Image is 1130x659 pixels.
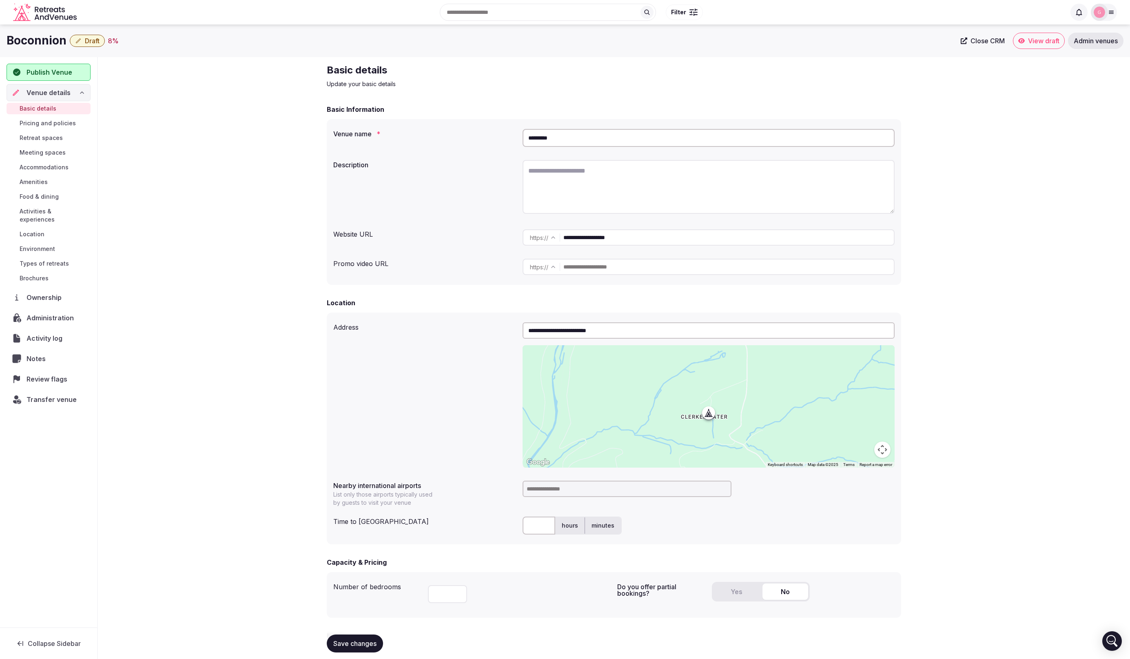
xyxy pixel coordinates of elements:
[874,442,891,458] button: Map camera controls
[7,243,91,255] a: Environment
[713,584,759,600] button: Yes
[20,134,63,142] span: Retreat spaces
[7,118,91,129] a: Pricing and policies
[327,64,601,77] h2: Basic details
[525,457,552,468] a: Open this area in Google Maps (opens a new window)
[13,3,78,22] a: Visit the homepage
[1013,33,1065,49] a: View draft
[85,37,100,45] span: Draft
[7,162,91,173] a: Accommodations
[7,330,91,347] a: Activity log
[1094,7,1105,18] img: Glen Hayes
[20,119,76,127] span: Pricing and policies
[333,131,516,137] label: Venue name
[555,515,585,536] label: hours
[843,462,855,467] a: Terms (opens in new tab)
[7,350,91,367] a: Notes
[666,4,703,20] button: Filter
[333,639,377,648] span: Save changes
[20,274,49,282] span: Brochures
[327,104,384,114] h2: Basic Information
[70,35,105,47] button: Draft
[327,298,355,308] h2: Location
[7,176,91,188] a: Amenities
[27,67,72,77] span: Publish Venue
[20,193,59,201] span: Food & dining
[333,482,516,489] label: Nearby international airports
[108,36,119,46] div: 8 %
[20,230,44,238] span: Location
[333,513,516,526] div: Time to [GEOGRAPHIC_DATA]
[7,147,91,158] a: Meeting spaces
[20,260,69,268] span: Types of retreats
[333,226,516,239] div: Website URL
[1074,37,1118,45] span: Admin venues
[27,313,77,323] span: Administration
[333,319,516,332] div: Address
[860,462,892,467] a: Report a map error
[327,80,601,88] p: Update your basic details
[20,207,87,224] span: Activities & experiences
[333,162,516,168] label: Description
[27,293,65,302] span: Ownership
[956,33,1010,49] a: Close CRM
[13,3,78,22] svg: Retreats and Venues company logo
[27,333,66,343] span: Activity log
[617,584,705,597] label: Do you offer partial bookings?
[585,515,621,536] label: minutes
[327,635,383,652] button: Save changes
[27,88,71,98] span: Venue details
[7,64,91,81] button: Publish Venue
[7,289,91,306] a: Ownership
[333,255,516,268] div: Promo video URL
[333,490,438,507] p: List only those airports typically used by guests to visit your venue
[327,557,387,567] h2: Capacity & Pricing
[970,37,1005,45] span: Close CRM
[7,33,66,49] h1: Boconnion
[7,206,91,225] a: Activities & experiences
[525,457,552,468] img: Google
[7,635,91,652] button: Collapse Sidebar
[20,163,69,171] span: Accommodations
[1102,631,1122,651] div: Open Intercom Messenger
[671,8,686,16] span: Filter
[108,36,119,46] button: 8%
[7,191,91,202] a: Food & dining
[1068,33,1123,49] a: Admin venues
[7,391,91,408] button: Transfer venue
[333,579,421,592] div: Number of bedrooms
[7,229,91,240] a: Location
[808,462,838,467] span: Map data ©2025
[27,395,77,404] span: Transfer venue
[7,258,91,269] a: Types of retreats
[27,354,49,364] span: Notes
[20,104,56,113] span: Basic details
[1028,37,1059,45] span: View draft
[762,584,808,600] button: No
[20,245,55,253] span: Environment
[7,309,91,326] a: Administration
[7,273,91,284] a: Brochures
[7,371,91,388] a: Review flags
[28,639,81,648] span: Collapse Sidebar
[7,103,91,114] a: Basic details
[20,149,66,157] span: Meeting spaces
[768,462,803,468] button: Keyboard shortcuts
[27,374,71,384] span: Review flags
[7,132,91,144] a: Retreat spaces
[20,178,48,186] span: Amenities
